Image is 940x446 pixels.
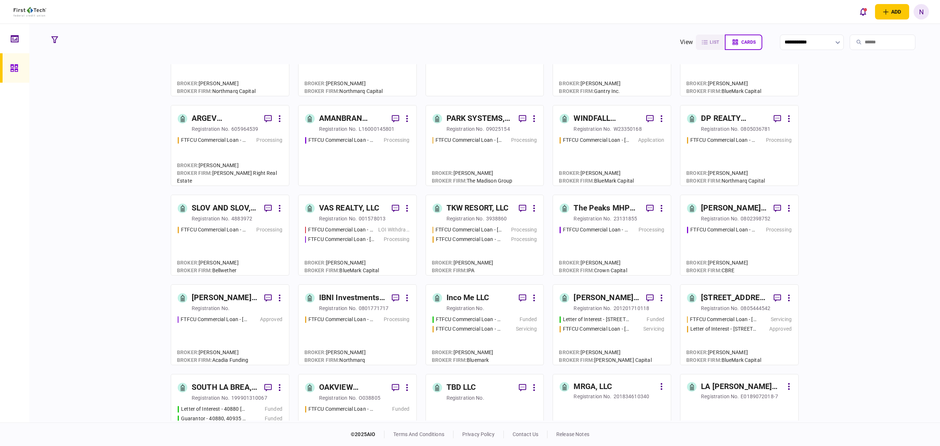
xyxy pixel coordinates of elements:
[686,349,708,355] span: Broker :
[192,215,229,222] div: registration no.
[378,226,409,234] div: LOI Withdrawn/Declined
[741,215,770,222] div: 0802398752
[563,226,629,234] div: FTFCU Commercial Loan - 6110 N US Hwy 89 Flagstaff AZ
[426,105,544,186] a: PARK SYSTEMS, INC.registration no.09025154FTFCU Commercial Loan - 600 Holly Drive AlbanyProcessin...
[351,431,384,438] div: © 2025 AIO
[574,125,611,133] div: registration no.
[432,356,493,364] div: Bluemark
[177,357,212,363] span: broker firm :
[319,125,357,133] div: registration no.
[298,195,417,276] a: VAS REALTY, LLCregistration no.001578013FTFCU Commercial Loan - 1882 New Scotland RoadLOI Withdra...
[192,394,229,402] div: registration no.
[701,125,739,133] div: registration no.
[855,4,871,19] button: open notifications list
[614,125,642,133] div: W23350168
[574,292,640,304] div: [PERSON_NAME] AVE., LLC
[553,105,671,186] a: WINDFALL ROCKVILLE LLCregistration no.W23350168FTFCU Commercial Loan - 1701-1765 Rockville PikeAp...
[359,125,395,133] div: L16000145801
[574,202,640,214] div: The Peaks MHP LLC
[432,170,453,176] span: Broker :
[639,226,664,234] div: Processing
[319,113,386,125] div: AMANBRAN INVESTMENTS, LLC
[319,305,357,312] div: registration no.
[559,80,581,86] span: Broker :
[177,162,199,168] span: Broker :
[432,349,493,356] div: [PERSON_NAME]
[638,136,664,144] div: Application
[686,349,761,356] div: [PERSON_NAME]
[574,113,640,125] div: WINDFALL ROCKVILLE LLC
[432,349,453,355] span: Broker :
[559,259,627,267] div: [PERSON_NAME]
[446,394,484,402] div: registration no.
[298,284,417,365] a: IBNI Investments, LLCregistration no.0801771717FTFCU Commercial Loan - 6 Uvalde Road Houston TX P...
[393,431,444,437] a: terms and conditions
[192,292,258,304] div: [PERSON_NAME] Regency Partners LLC
[701,381,783,393] div: LA [PERSON_NAME] LLC.
[256,226,282,234] div: Processing
[914,4,929,19] button: N
[231,215,252,222] div: 4883972
[686,267,748,274] div: CBRE
[308,316,375,323] div: FTFCU Commercial Loan - 6 Uvalde Road Houston TX
[686,357,722,363] span: broker firm :
[192,305,229,312] div: registration no.
[171,195,289,276] a: SLOV AND SLOV, LLCregistration no.4883972FTFCU Commercial Loan - 1639 Alameda Ave Lakewood OHProc...
[725,35,762,50] button: cards
[741,305,770,312] div: 0805444542
[559,349,581,355] span: Broker :
[446,202,509,214] div: TKW RESORT, LLC
[304,87,383,95] div: Northmarq Capital
[304,349,326,355] span: Broker :
[559,178,594,184] span: broker firm :
[304,88,340,94] span: broker firm :
[177,88,212,94] span: broker firm :
[384,316,409,323] div: Processing
[14,7,46,17] img: client company logo
[432,259,493,267] div: [PERSON_NAME]
[308,226,375,234] div: FTFCU Commercial Loan - 1882 New Scotland Road
[513,431,538,437] a: contact us
[171,105,289,186] a: ARGEV EDGEWATER HOLDINGS LLCregistration no.605964539FTFCU Commercial Loan - 8813 Edgewater Dr SW...
[436,316,502,323] div: FTFCU Commercial Loan - 330 Main Street Freeville
[686,80,708,86] span: Broker :
[462,431,495,437] a: privacy policy
[741,125,770,133] div: 0805036781
[690,136,757,144] div: FTFCU Commercial Loan - 566 W Farm to Market 1960
[432,178,467,184] span: broker firm :
[177,349,199,355] span: Broker :
[181,415,247,422] div: Guarantor - 40880, 40935 & 40945 Country Center
[680,195,799,276] a: [PERSON_NAME] & [PERSON_NAME] PROPERTY HOLDINGS, LLCregistration no.0802398752FTFCU Commercial Lo...
[446,292,489,304] div: Inco Me LLC
[265,405,282,413] div: Funded
[563,136,629,144] div: FTFCU Commercial Loan - 1701-1765 Rockville Pike
[177,162,283,169] div: [PERSON_NAME]
[559,267,594,273] span: broker firm :
[559,357,594,363] span: broker firm :
[192,113,258,125] div: ARGEV EDGEWATER HOLDINGS LLC
[614,215,637,222] div: 23131855
[766,136,792,144] div: Processing
[511,226,537,234] div: Processing
[426,195,544,276] a: TKW RESORT, LLCregistration no.3938860FTFCU Commercial Loan - 1402 Boone StreetProcessingFTFCU Co...
[432,260,453,266] span: Broker :
[559,177,634,185] div: BlueMark Capital
[359,305,388,312] div: 0801771717
[486,215,507,222] div: 3938860
[686,177,765,185] div: Northmarq Capital
[384,235,409,243] div: Processing
[686,170,708,176] span: Broker :
[647,316,664,323] div: Funded
[432,169,513,177] div: [PERSON_NAME]
[696,35,725,50] button: list
[432,267,493,274] div: IPA
[432,357,467,363] span: broker firm :
[304,259,379,267] div: [PERSON_NAME]
[559,356,651,364] div: [PERSON_NAME] Capital
[643,325,664,333] div: Servicing
[231,125,258,133] div: 605964539
[701,202,768,214] div: [PERSON_NAME] & [PERSON_NAME] PROPERTY HOLDINGS, LLC
[177,260,199,266] span: Broker :
[741,40,756,45] span: cards
[231,394,267,402] div: 199901310067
